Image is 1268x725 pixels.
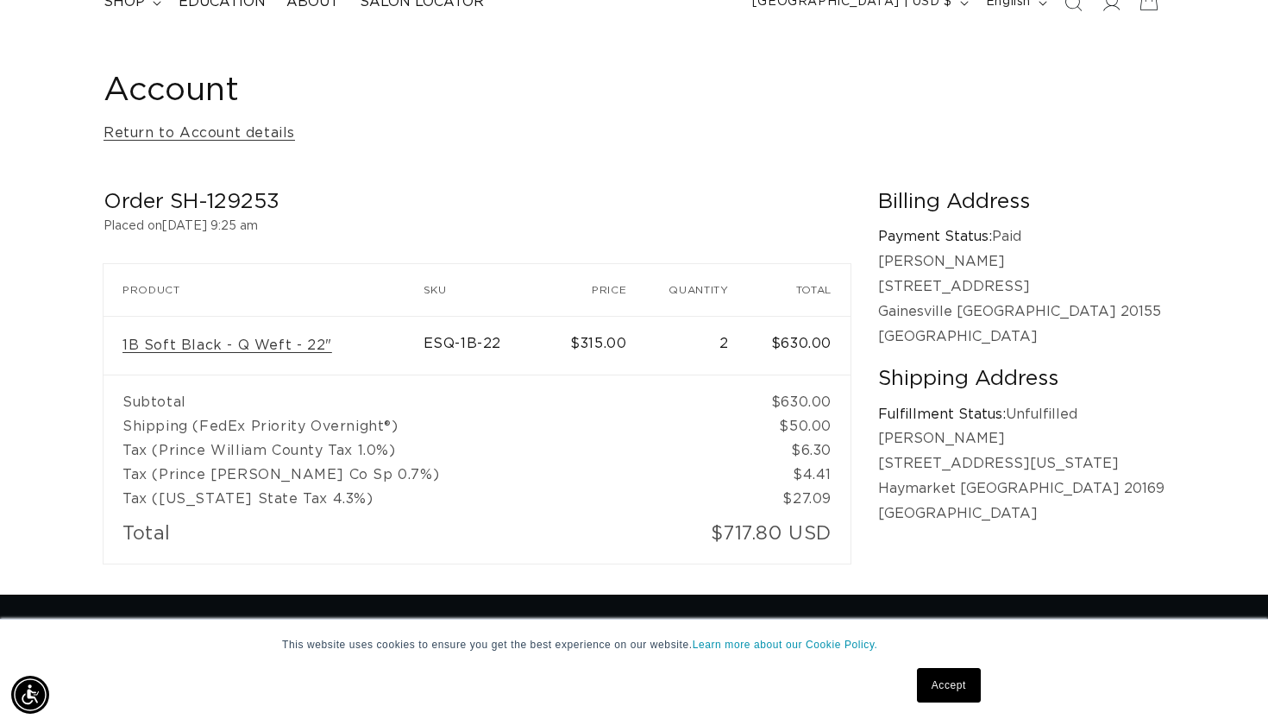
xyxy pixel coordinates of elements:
[122,337,332,355] a: 1B Soft Black - Q Weft - 22"
[748,375,851,414] td: $630.00
[917,668,981,703] a: Accept
[645,264,747,316] th: Quantity
[570,337,626,350] span: $315.00
[748,414,851,438] td: $50.00
[549,264,646,316] th: Price
[878,230,992,243] strong: Payment Status:
[645,511,851,564] td: $717.80 USD
[104,375,748,414] td: Subtotal
[878,402,1164,427] p: Unfulfilled
[104,511,645,564] td: Total
[104,121,295,146] a: Return to Account details
[104,414,748,438] td: Shipping (FedEx Priority Overnight®)
[748,264,851,316] th: Total
[748,463,851,487] td: $4.41
[104,189,851,216] h2: Order SH-129253
[878,407,1006,421] strong: Fulfillment Status:
[424,264,549,316] th: SKU
[104,438,748,463] td: Tax (Prince William County Tax 1.0%)
[693,639,878,651] a: Learn more about our Cookie Policy.
[748,316,851,375] td: $630.00
[162,220,258,232] time: [DATE] 9:25 am
[104,264,424,316] th: Product
[104,463,748,487] td: Tax (Prince [PERSON_NAME] Co Sp 0.7%)
[11,676,49,714] div: Accessibility Menu
[282,637,986,652] p: This website uses cookies to ensure you get the best experience on our website.
[748,438,851,463] td: $6.30
[104,487,748,511] td: Tax ([US_STATE] State Tax 4.3%)
[878,224,1164,249] p: Paid
[104,216,851,237] p: Placed on
[645,316,747,375] td: 2
[878,249,1164,349] p: [PERSON_NAME] [STREET_ADDRESS] Gainesville [GEOGRAPHIC_DATA] 20155 [GEOGRAPHIC_DATA]
[748,487,851,511] td: $27.09
[878,426,1164,526] p: [PERSON_NAME] [STREET_ADDRESS][US_STATE] Haymarket [GEOGRAPHIC_DATA] 20169 [GEOGRAPHIC_DATA]
[878,366,1164,393] h2: Shipping Address
[424,316,549,375] td: ESQ-1B-22
[104,70,1164,112] h1: Account
[878,189,1164,216] h2: Billing Address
